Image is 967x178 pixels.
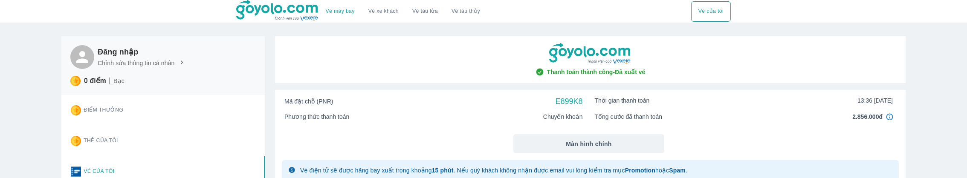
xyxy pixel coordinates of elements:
[289,167,295,173] img: glyph
[547,68,646,76] span: Thanh toán thành công - Đã xuất vé
[300,167,687,174] span: Vé điện tử sẽ được hãng bay xuất trong khoảng . Nếu quý khách không nhận được email vui lòng kiểm...
[70,76,81,86] img: star
[319,1,487,22] div: choose transportation mode
[432,167,454,174] strong: 15 phút
[71,167,81,177] img: ticket
[284,97,333,106] span: Mã đặt chỗ (PNR)
[691,1,731,22] div: choose transportation mode
[84,77,106,85] p: 0 điểm
[625,167,655,174] strong: Promotion
[595,96,650,105] span: Thời gian thanh toán
[543,112,583,121] span: Chuyển khoản
[445,1,487,22] button: Vé tàu thủy
[549,43,632,64] img: goyolo-logo
[886,113,893,120] img: in4
[64,95,217,126] button: Điểm thưởng
[113,77,124,85] p: Bạc
[98,47,185,57] h6: Đăng nhập
[852,112,883,121] span: 2.856.000đ
[669,167,686,174] strong: Spam
[326,8,355,14] a: Vé máy bay
[405,1,445,22] a: Vé tàu lửa
[284,112,349,121] span: Phương thức thanh toán
[64,126,217,156] button: Thẻ của tôi
[71,136,81,146] img: star
[368,8,399,14] a: Vé xe khách
[98,59,175,67] p: Chỉnh sửa thông tin cá nhân
[556,96,583,106] span: E899K8
[691,1,731,22] button: Vé của tôi
[595,112,663,121] span: Tổng cước đã thanh toán
[536,68,544,76] img: check-circle
[513,134,665,153] button: Màn hình chính
[566,140,612,148] span: Màn hình chính
[857,96,893,105] span: 13:36 [DATE]
[71,105,81,115] img: star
